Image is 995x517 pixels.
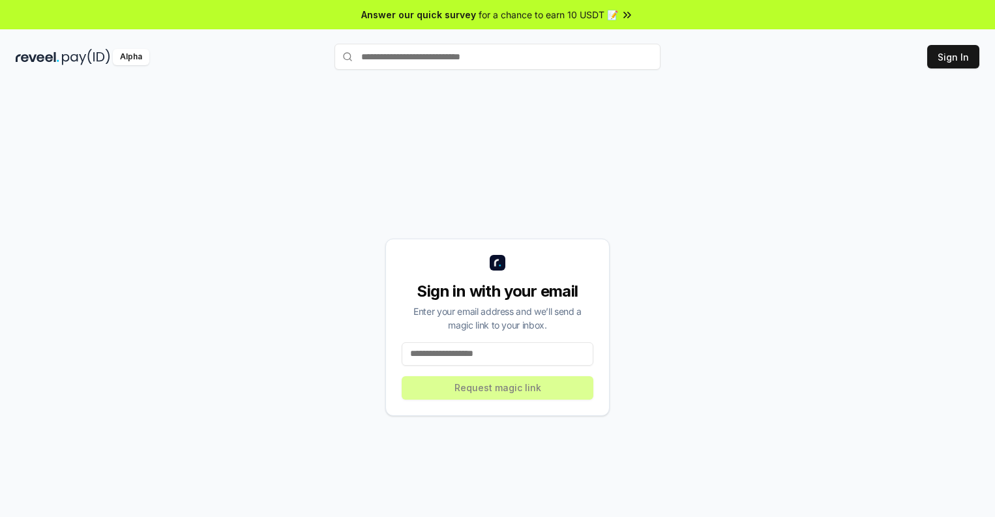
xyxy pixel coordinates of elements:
[927,45,979,68] button: Sign In
[361,8,476,22] span: Answer our quick survey
[402,281,593,302] div: Sign in with your email
[62,49,110,65] img: pay_id
[16,49,59,65] img: reveel_dark
[490,255,505,271] img: logo_small
[479,8,618,22] span: for a chance to earn 10 USDT 📝
[113,49,149,65] div: Alpha
[402,304,593,332] div: Enter your email address and we’ll send a magic link to your inbox.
